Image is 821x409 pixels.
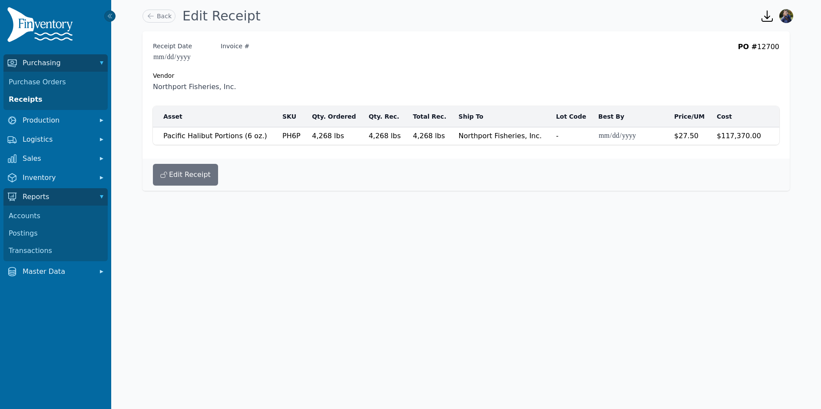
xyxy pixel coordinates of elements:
th: Lot Code [551,106,593,127]
span: Pacific Halibut Portions (6 oz.) [163,132,267,140]
div: 12700 [738,42,779,63]
a: Purchase Orders [5,73,106,91]
span: Northport Fisheries, Inc. [153,82,779,92]
span: Production [23,115,92,126]
label: Invoice # [221,42,249,50]
img: Marina Emerson [779,9,793,23]
th: Asset [153,106,277,127]
div: Vendor [153,71,779,80]
span: Logistics [23,134,92,145]
a: Receipts [5,91,106,108]
span: PO # [738,43,757,51]
a: Back [142,10,175,23]
span: Master Data [23,266,92,277]
td: PH6P [277,127,307,145]
th: Price/UM [669,106,712,127]
span: $117,370.00 [717,132,761,140]
th: SKU [277,106,307,127]
span: Purchasing [23,58,92,68]
h1: Edit Receipt [182,8,261,24]
label: Receipt Date [153,42,192,50]
button: Logistics [3,131,108,148]
span: 4,268 lbs [312,132,344,140]
button: Edit Receipt [153,164,218,186]
img: Finventory [7,7,76,46]
span: - [556,132,559,140]
span: Sales [23,153,92,164]
button: Master Data [3,263,108,280]
a: Transactions [5,242,106,259]
button: Purchasing [3,54,108,72]
span: Northport Fisheries, Inc. [459,132,542,140]
button: Sales [3,150,108,167]
button: Inventory [3,169,108,186]
th: Best By [593,106,669,127]
span: Reports [23,192,92,202]
button: Reports [3,188,108,206]
a: Accounts [5,207,106,225]
td: 4,268 lbs [407,127,453,145]
th: Cost [712,106,768,127]
button: Production [3,112,108,129]
th: Total Rec. [407,106,453,127]
span: $27.50 [674,132,699,140]
span: Inventory [23,173,92,183]
th: Qty. Ordered [307,106,363,127]
a: Postings [5,225,106,242]
th: Ship To [454,106,551,127]
th: Qty. Rec. [364,106,408,127]
span: 4,268 lbs [369,132,401,140]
